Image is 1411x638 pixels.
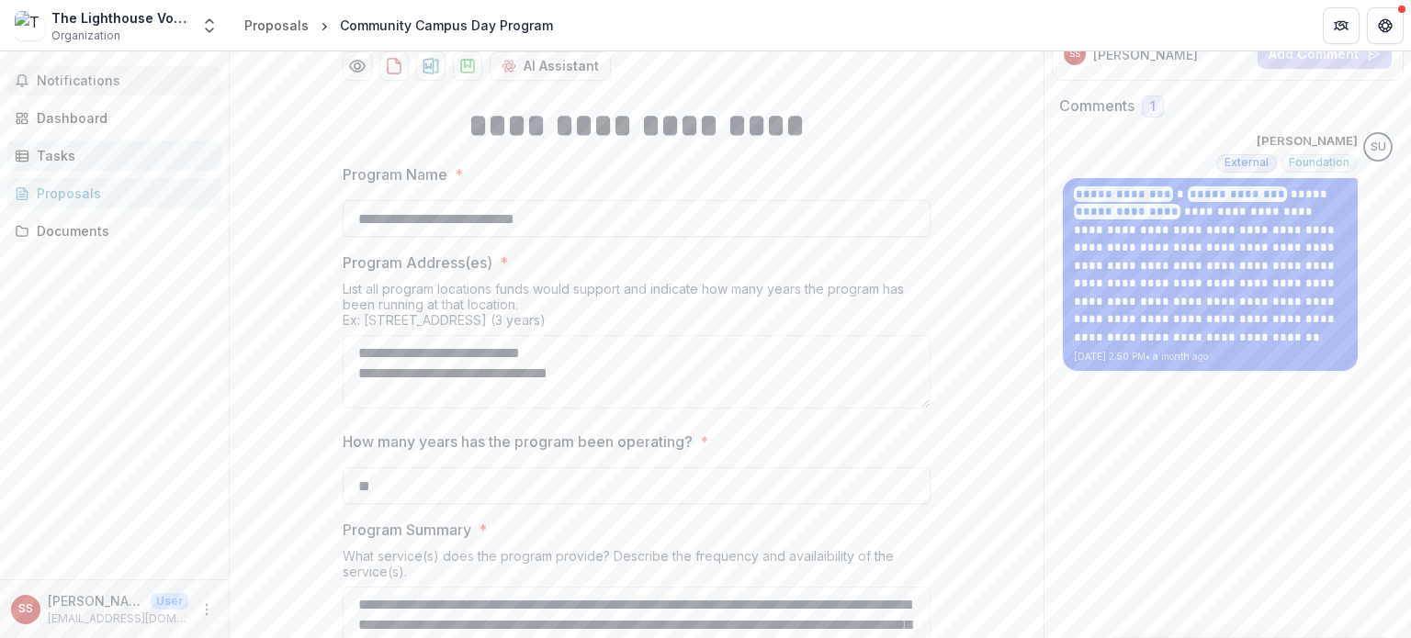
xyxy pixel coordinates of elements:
span: Foundation [1289,156,1349,169]
h2: Comments [1059,97,1134,115]
button: download-proposal [453,51,482,81]
div: Scott Umbel [1371,141,1386,153]
div: Sarah Sargent [1069,50,1080,59]
button: More [196,599,218,621]
a: Dashboard [7,103,221,133]
a: Documents [7,216,221,246]
button: Add Comment [1258,39,1392,69]
button: download-proposal [379,51,409,81]
button: download-proposal [416,51,446,81]
span: External [1225,156,1269,169]
span: 1 [1150,99,1156,115]
p: [PERSON_NAME] [1093,45,1198,64]
div: Documents [37,221,207,241]
button: AI Assistant [490,51,611,81]
a: Proposals [237,12,316,39]
button: Preview a794bd5e-c26e-469f-b2da-6c2d1e117da9-1.pdf [343,51,372,81]
button: Partners [1323,7,1360,44]
button: Open entity switcher [197,7,222,44]
div: Community Campus Day Program [340,16,553,35]
img: The Lighthouse Voc-Ed Center Inc. [15,11,44,40]
button: Notifications [7,66,221,95]
a: Proposals [7,178,221,208]
p: User [151,593,188,610]
nav: breadcrumb [237,12,560,39]
span: Organization [51,28,120,44]
div: What service(s) does the program provide? Describe the frequency and availaibility of the service... [343,548,931,587]
div: Proposals [244,16,309,35]
button: Get Help [1367,7,1404,44]
p: [DATE] 2:50 PM • a month ago [1074,350,1347,364]
div: The Lighthouse Voc-Ed Center Inc. [51,8,189,28]
p: How many years has the program been operating? [343,431,693,453]
div: Dashboard [37,108,207,128]
p: [PERSON_NAME] [1257,132,1358,151]
div: Proposals [37,184,207,203]
p: [PERSON_NAME] [48,591,143,610]
p: [EMAIL_ADDRESS][DOMAIN_NAME] [48,610,188,627]
p: Program Summary [343,519,471,541]
div: Tasks [37,146,207,165]
div: List all program locations funds would support and indicate how many years the program has been r... [343,281,931,335]
span: Notifications [37,73,214,89]
a: Tasks [7,140,221,171]
div: Sarah Sargent [18,603,33,615]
